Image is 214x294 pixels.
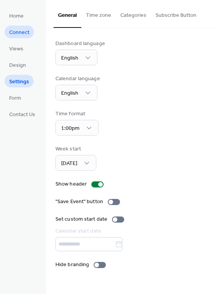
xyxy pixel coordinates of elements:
div: Calendar start date [55,227,203,235]
a: Home [5,9,28,22]
div: Hide branding [55,261,89,269]
div: Time format [55,110,97,118]
div: Week start [55,145,95,153]
a: Design [5,58,31,71]
span: Design [9,61,26,69]
div: Dashboard language [55,40,105,48]
a: Connect [5,26,34,38]
span: Views [9,45,23,53]
a: Contact Us [5,108,40,120]
span: Form [9,94,21,102]
span: English [61,88,78,99]
div: Show header [55,180,87,188]
span: Contact Us [9,111,35,119]
span: English [61,53,78,63]
span: [DATE] [61,158,77,169]
span: Home [9,12,24,20]
div: Set custom start date [55,215,107,223]
span: 1:00pm [61,123,79,134]
span: Settings [9,78,29,86]
div: Calendar language [55,75,100,83]
a: Settings [5,75,34,87]
div: "Save Event" button [55,198,103,206]
a: Form [5,91,26,104]
a: Views [5,42,28,55]
span: Connect [9,29,29,37]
